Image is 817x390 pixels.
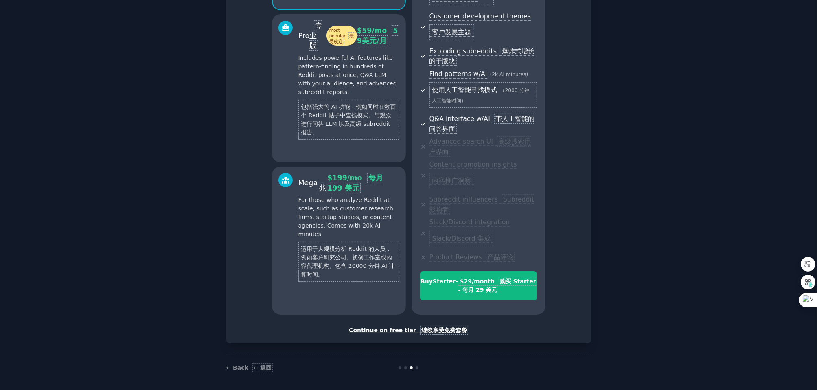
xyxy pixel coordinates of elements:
[429,160,517,185] span: Content promotion insights
[432,177,471,184] font: 内容推广洞察
[357,25,398,46] span: $ 59 /mo
[429,47,534,66] span: Exploding subreddits
[429,218,510,243] span: Slack/Discord integration
[429,138,531,156] span: Advanced search UI
[226,364,273,371] a: ← Back ← 返回
[254,364,272,371] font: ← 返回
[432,234,491,242] font: Slack/Discord 集成
[487,253,513,261] font: 产品评论
[301,245,395,278] font: 适用于大规模分析 Reddit 的人员，例如客户研究公司、初创工作室或内容代理机构。包含 20000 分钟 AI 计算时间。
[421,327,467,333] font: 继续享受免费套餐
[327,174,383,192] font: 每月 199 美元
[429,195,534,214] span: Subreddit influencers
[429,12,531,37] span: Customer development themes
[429,253,515,262] span: Product Reviews
[309,22,322,50] font: 专业版
[429,195,534,213] font: Subreddit 影响者
[429,115,534,133] font: 带人工智能的问答界面
[298,173,328,193] div: Mega
[326,26,357,46] span: most popular
[298,54,399,143] p: Includes powerful AI features like pattern-finding in hundreds of Reddit posts at once, Q&A LLM w...
[329,33,354,44] font: 最受欢迎
[420,271,537,300] button: BuyStarter- $29/month 购买 Starter - 每月 29 美元
[319,184,326,192] font: 兆
[327,173,383,193] span: $ 199 /mo
[298,196,399,285] p: For those who analyze Reddit at scale, such as customer research firms, startup studios, or conte...
[235,326,583,335] div: Continue on free tier
[432,88,529,103] span: （2000 分钟人工智能时间）
[298,21,357,51] div: Pro
[357,26,398,45] font: 59美元/月
[432,28,471,36] font: 客户发展主题
[490,72,528,77] span: ( 2k AI minutes )
[458,278,536,293] font: 购买 Starter - 每月 29 美元
[421,277,537,294] div: Buy Starter - $ 29 /month
[429,115,534,134] span: Q&A interface w/AI
[301,103,396,136] font: 包括强大的 AI 功能，例如同时在数百个 Reddit 帖子中查找模式、与观众进行问答 LLM 以及高级 subreddit 报告。
[432,86,497,94] span: 使用人工智能寻找模式
[429,70,487,79] span: Find patterns w/AI
[429,138,531,156] font: 高级搜索用户界面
